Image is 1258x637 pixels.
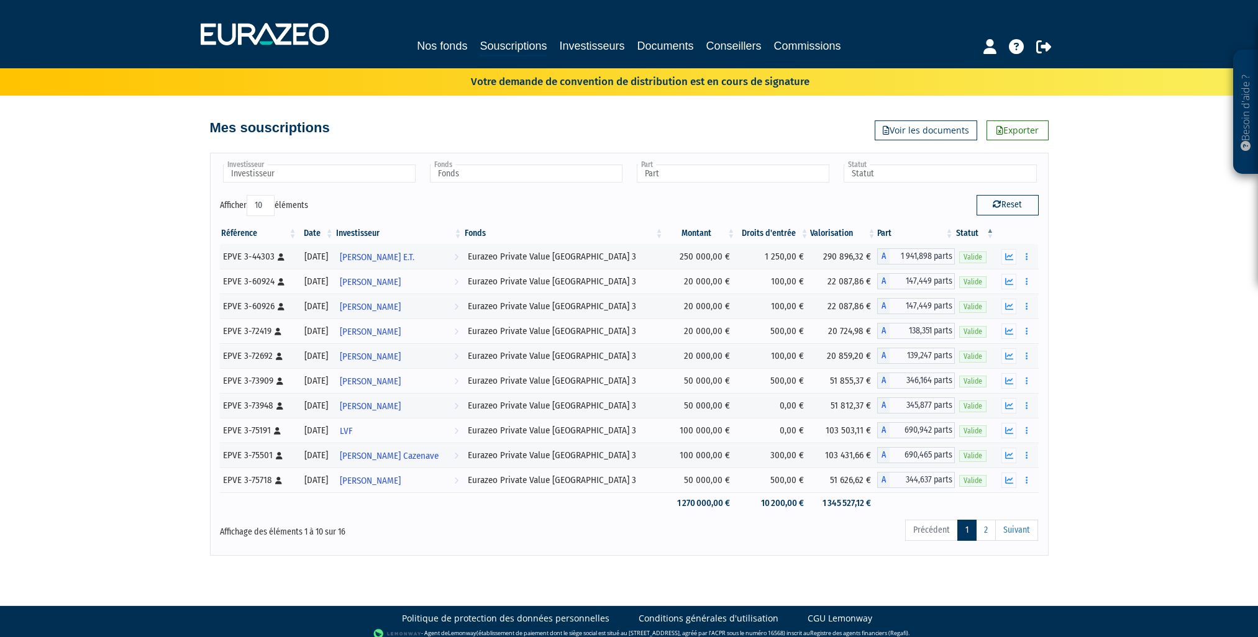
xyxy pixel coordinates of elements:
[890,422,955,438] span: 690,942 parts
[977,195,1039,215] button: Reset
[468,325,660,338] div: Eurazeo Private Value [GEOGRAPHIC_DATA] 3
[220,195,308,216] label: Afficher éléments
[736,418,809,443] td: 0,00 €
[223,250,294,263] div: EPVE 3-44303
[959,400,987,412] span: Valide
[335,269,463,294] a: [PERSON_NAME]
[340,370,401,393] span: [PERSON_NAME]
[340,320,401,343] span: [PERSON_NAME]
[877,472,955,488] div: A - Eurazeo Private Value Europe 3
[959,276,987,288] span: Valide
[877,422,890,438] span: A
[890,373,955,389] span: 346,164 parts
[340,395,401,418] span: [PERSON_NAME]
[877,348,890,364] span: A
[810,318,877,343] td: 20 724,98 €
[454,445,458,468] i: Voir l'investisseur
[340,246,414,269] span: [PERSON_NAME] E.T.
[957,520,977,541] a: 1
[335,418,463,443] a: LVF
[877,248,890,264] span: A
[463,223,665,244] th: Fonds: activer pour trier la colonne par ordre croissant
[223,350,294,363] div: EPVE 3-72692
[335,468,463,492] a: [PERSON_NAME]
[664,368,736,393] td: 50 000,00 €
[664,244,736,269] td: 250 000,00 €
[335,244,463,269] a: [PERSON_NAME] E.T.
[736,368,809,393] td: 500,00 €
[468,275,660,288] div: Eurazeo Private Value [GEOGRAPHIC_DATA] 3
[454,296,458,318] i: Voir l'investisseur
[877,248,955,264] div: A - Eurazeo Private Value Europe 3
[220,223,298,244] th: Référence : activer pour trier la colonne par ordre croissant
[335,294,463,318] a: [PERSON_NAME]
[276,353,283,360] i: [Français] Personne physique
[637,37,694,55] a: Documents
[877,348,955,364] div: A - Eurazeo Private Value Europe 3
[810,343,877,368] td: 20 859,20 €
[664,223,736,244] th: Montant: activer pour trier la colonne par ordre croissant
[664,492,736,514] td: 1 270 000,00 €
[210,120,330,135] h4: Mes souscriptions
[303,474,330,487] div: [DATE]
[959,475,987,487] span: Valide
[435,71,809,89] p: Votre demande de convention de distribution est en cours de signature
[875,120,977,140] a: Voir les documents
[340,445,439,468] span: [PERSON_NAME] Cazenave
[278,303,285,310] i: [Français] Personne physique
[201,23,329,45] img: 1732889491-logotype_eurazeo_blanc_rvb.png
[959,425,987,437] span: Valide
[223,449,294,462] div: EPVE 3-75501
[335,368,463,393] a: [PERSON_NAME]
[454,320,458,343] i: Voir l'investisseur
[274,427,281,435] i: [Français] Personne physique
[664,393,736,418] td: 50 000,00 €
[736,443,809,468] td: 300,00 €
[959,301,987,313] span: Valide
[223,374,294,387] div: EPVE 3-73909
[468,399,660,412] div: Eurazeo Private Value [GEOGRAPHIC_DATA] 3
[278,253,285,261] i: [Français] Personne physique
[303,275,330,288] div: [DATE]
[877,373,955,389] div: A - Eurazeo Private Value Europe 3
[774,37,841,55] a: Commissions
[810,443,877,468] td: 103 431,66 €
[890,348,955,364] span: 139,247 parts
[303,424,330,437] div: [DATE]
[454,345,458,368] i: Voir l'investisseur
[303,449,330,462] div: [DATE]
[959,450,987,462] span: Valide
[877,397,890,413] span: A
[959,376,987,387] span: Valide
[810,269,877,294] td: 22 087,86 €
[639,612,778,625] a: Conditions générales d'utilisation
[890,323,955,339] span: 138,351 parts
[877,422,955,438] div: A - Eurazeo Private Value Europe 3
[664,468,736,492] td: 50 000,00 €
[298,223,335,244] th: Date: activer pour trier la colonne par ordre croissant
[736,343,809,368] td: 100,00 €
[810,223,877,244] th: Valorisation: activer pour trier la colonne par ordre croissant
[448,629,476,637] a: Lemonway
[664,269,736,294] td: 20 000,00 €
[877,447,955,463] div: A - Eurazeo Private Value Europe 3
[810,393,877,418] td: 51 812,37 €
[247,195,275,216] select: Afficheréléments
[454,271,458,294] i: Voir l'investisseur
[736,244,809,269] td: 1 250,00 €
[959,326,987,338] span: Valide
[220,518,550,538] div: Affichage des éléments 1 à 10 sur 16
[736,318,809,343] td: 500,00 €
[890,472,955,488] span: 344,637 parts
[736,294,809,318] td: 100,00 €
[303,374,330,387] div: [DATE]
[810,468,877,492] td: 51 626,62 €
[275,477,282,484] i: [Français] Personne physique
[736,269,809,294] td: 100,00 €
[276,452,283,459] i: [Français] Personne physique
[664,294,736,318] td: 20 000,00 €
[890,298,955,314] span: 147,449 parts
[736,468,809,492] td: 500,00 €
[877,273,955,289] div: A - Eurazeo Private Value Europe 3
[278,278,285,286] i: [Français] Personne physique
